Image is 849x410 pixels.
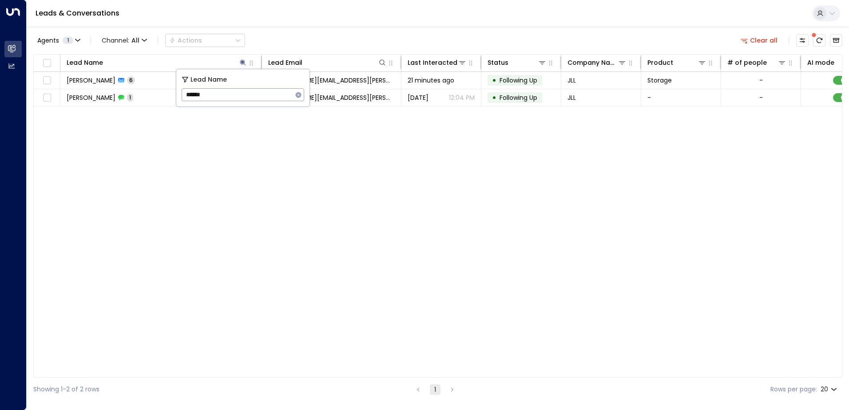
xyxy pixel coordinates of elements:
button: Customize [796,34,809,47]
span: david.jubb@jll.com [268,93,395,102]
span: All [131,37,139,44]
div: • [492,73,496,88]
div: Status [488,57,508,68]
div: Lead Email [268,57,387,68]
span: 1 [127,94,133,101]
span: Toggle select all [41,58,52,69]
div: • [492,90,496,105]
span: JLL [567,76,576,85]
span: 1 [63,37,73,44]
span: david.jubb@jll.com [268,76,395,85]
span: David Jubb [67,93,115,102]
div: Last Interacted [408,57,457,68]
button: page 1 [430,384,440,395]
span: 21 minutes ago [408,76,454,85]
div: Lead Email [268,57,302,68]
div: Company Name [567,57,618,68]
button: Actions [165,34,245,47]
div: - [759,76,763,85]
div: Last Interacted [408,57,467,68]
span: Toggle select row [41,92,52,103]
span: Channel: [98,34,151,47]
div: - [759,93,763,102]
span: JLL [567,93,576,102]
button: Clear all [737,34,782,47]
p: 12:04 PM [449,93,475,102]
nav: pagination navigation [413,384,458,395]
div: # of people [727,57,767,68]
button: Channel:All [98,34,151,47]
span: Following Up [500,76,537,85]
span: Storage [647,76,672,85]
div: Product [647,57,673,68]
td: - [641,89,721,106]
div: Showing 1-2 of 2 rows [33,385,99,394]
div: Status [488,57,547,68]
div: # of people [727,57,786,68]
div: 20 [821,383,839,396]
div: Lead Name [67,57,103,68]
button: Archived Leads [830,34,842,47]
div: AI mode [807,57,834,68]
span: Aug 31, 2025 [408,93,428,102]
span: 6 [127,76,135,84]
button: Agents1 [33,34,83,47]
div: Company Name [567,57,627,68]
div: Actions [169,36,202,44]
div: Button group with a nested menu [165,34,245,47]
div: Lead Name [67,57,247,68]
a: Leads & Conversations [36,8,119,18]
label: Rows per page: [770,385,817,394]
span: Following Up [500,93,537,102]
span: There are new threads available. Refresh the grid to view the latest updates. [813,34,825,47]
span: David Jubb [67,76,115,85]
div: Product [647,57,706,68]
span: Lead Name [190,75,227,85]
span: Agents [37,37,59,43]
span: Toggle select row [41,75,52,86]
